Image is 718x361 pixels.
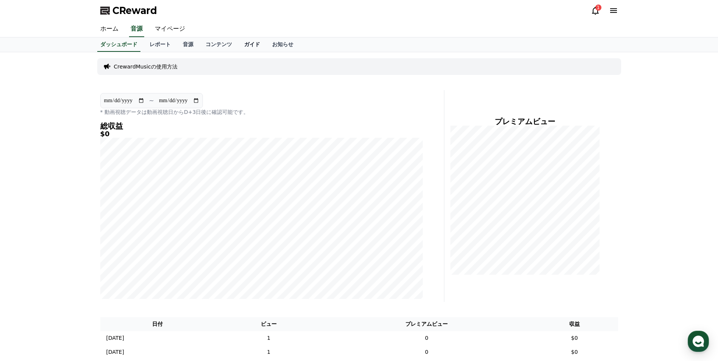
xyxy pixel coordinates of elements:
a: CReward [100,5,157,17]
td: $0 [531,345,618,359]
th: 収益 [531,317,618,331]
p: [DATE] [106,334,124,342]
span: Settings [112,251,131,257]
h4: 総収益 [100,122,423,130]
a: 音源 [177,37,199,52]
span: Messages [63,252,85,258]
td: 0 [322,331,531,345]
a: レポート [143,37,177,52]
th: 日付 [100,317,215,331]
a: Home [2,240,50,259]
th: プレミアムビュー [322,317,531,331]
h4: プレミアムビュー [450,117,600,126]
p: * 動画視聴データは動画視聴日からD+3日後に確認可能です。 [100,108,423,116]
span: Home [19,251,33,257]
a: CrewardMusicの使用方法 [114,63,178,70]
a: ホーム [94,21,125,37]
a: 音源 [129,21,144,37]
a: Settings [98,240,145,259]
a: コンテンツ [199,37,238,52]
a: ガイド [238,37,266,52]
div: 1 [595,5,601,11]
a: 1 [591,6,600,15]
p: [DATE] [106,348,124,356]
td: $0 [531,331,618,345]
td: 1 [215,331,322,345]
td: 1 [215,345,322,359]
a: マイページ [149,21,191,37]
td: 0 [322,345,531,359]
p: ~ [149,96,154,105]
span: CReward [112,5,157,17]
th: ビュー [215,317,322,331]
a: ダッシュボード [97,37,140,52]
a: Messages [50,240,98,259]
a: お知らせ [266,37,299,52]
h5: $0 [100,130,423,138]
